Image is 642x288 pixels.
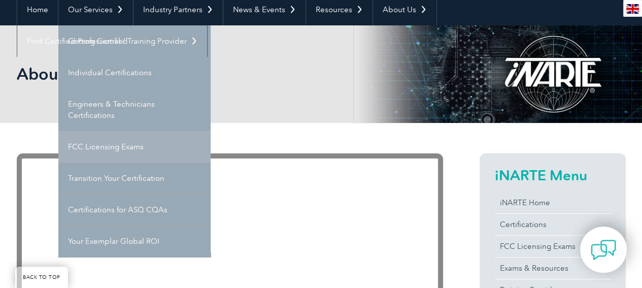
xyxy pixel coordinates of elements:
[495,167,611,183] h2: iNARTE Menu
[591,237,616,263] img: contact-chat.png
[58,57,211,88] a: Individual Certifications
[495,258,611,279] a: Exams & Resources
[58,194,211,226] a: Certifications for ASQ CQAs
[15,267,68,288] a: BACK TO TOP
[495,214,611,235] a: Certifications
[17,66,443,82] h2: About iNARTE
[626,4,639,14] img: en
[58,88,211,131] a: Engineers & Technicians Certifications
[495,236,611,257] a: FCC Licensing Exams
[58,226,211,257] a: Your Exemplar Global ROI
[17,25,207,57] a: Find Certified Professional / Training Provider
[58,163,211,194] a: Transition Your Certification
[58,131,211,163] a: FCC Licensing Exams
[495,192,611,213] a: iNARTE Home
